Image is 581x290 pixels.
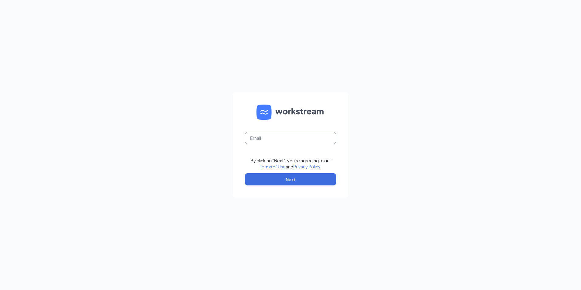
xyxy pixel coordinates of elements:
input: Email [245,132,336,144]
div: By clicking "Next", you're agreeing to our and . [250,157,331,170]
a: Terms of Use [260,164,286,169]
button: Next [245,173,336,185]
a: Privacy Policy [293,164,320,169]
img: WS logo and Workstream text [256,105,325,120]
